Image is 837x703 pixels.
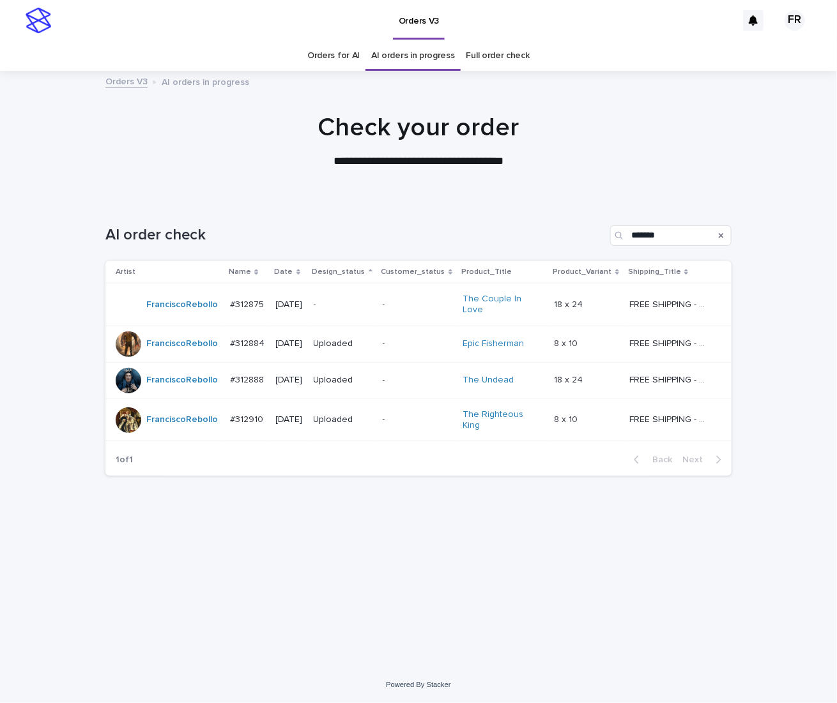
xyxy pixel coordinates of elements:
p: Product_Variant [553,265,612,279]
p: - [383,375,452,386]
p: #312888 [230,372,266,386]
p: 18 x 24 [555,297,586,310]
a: FranciscoRebollo [146,375,218,386]
input: Search [610,225,732,246]
tr: FranciscoRebollo #312875#312875 [DATE]--The Couple In Love 18 x 2418 x 24 FREE SHIPPING - preview... [105,283,732,326]
p: AI orders in progress [162,74,249,88]
p: #312910 [230,412,266,425]
p: 8 x 10 [555,336,581,349]
p: Shipping_Title [628,265,681,279]
p: - [383,338,452,349]
p: - [383,414,452,425]
button: Back [624,454,677,465]
p: Product_Title [461,265,512,279]
a: Full order check [466,41,530,71]
h1: Check your order [105,112,732,143]
p: [DATE] [276,299,303,310]
p: Name [229,265,251,279]
h1: AI order check [105,226,605,245]
p: #312884 [230,336,267,349]
a: The Undead [463,375,514,386]
p: Date [275,265,293,279]
p: FREE SHIPPING - preview in 1-2 business days, after your approval delivery will take 5-10 b.d. [629,372,712,386]
button: Next [677,454,732,465]
p: FREE SHIPPING - preview in 1-2 business days, after your approval delivery will take 5-10 b.d. [629,336,712,349]
p: FREE SHIPPING - preview in 1-2 business days, after your approval delivery will take 5-10 b.d. [629,297,712,310]
div: FR [785,10,805,31]
p: Uploaded [314,414,372,425]
p: - [314,299,372,310]
span: Back [645,455,672,464]
p: Artist [116,265,135,279]
a: FranciscoRebollo [146,338,218,349]
p: 8 x 10 [555,412,581,425]
p: [DATE] [276,414,303,425]
p: 18 x 24 [555,372,586,386]
a: Orders V3 [105,73,148,88]
a: The Couple In Love [463,294,542,315]
p: #312875 [230,297,266,310]
a: FranciscoRebollo [146,414,218,425]
tr: FranciscoRebollo #312888#312888 [DATE]Uploaded-The Undead 18 x 2418 x 24 FREE SHIPPING - preview ... [105,362,732,398]
p: Uploaded [314,375,372,386]
p: [DATE] [276,375,303,386]
p: [DATE] [276,338,303,349]
span: Next [682,455,710,464]
p: Design_status [312,265,365,279]
a: AI orders in progress [371,41,455,71]
p: - [383,299,452,310]
p: Customer_status [381,265,445,279]
a: Epic Fisherman [463,338,524,349]
p: Uploaded [314,338,372,349]
img: stacker-logo-s-only.png [26,8,51,33]
a: FranciscoRebollo [146,299,218,310]
p: 1 of 1 [105,444,143,476]
a: Orders for AI [307,41,360,71]
a: The Righteous King [463,409,542,431]
tr: FranciscoRebollo #312910#312910 [DATE]Uploaded-The Righteous King 8 x 108 x 10 FREE SHIPPING - pr... [105,398,732,441]
tr: FranciscoRebollo #312884#312884 [DATE]Uploaded-Epic Fisherman 8 x 108 x 10 FREE SHIPPING - previe... [105,326,732,362]
p: FREE SHIPPING - preview in 1-2 business days, after your approval delivery will take 5-10 b.d. [629,412,712,425]
a: Powered By Stacker [386,681,450,688]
